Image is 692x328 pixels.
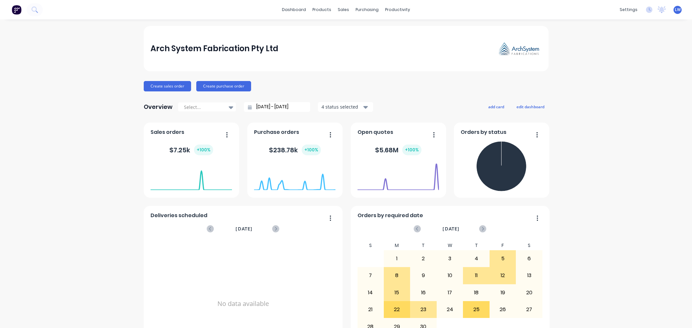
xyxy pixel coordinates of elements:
[463,301,489,318] div: 25
[194,145,213,155] div: + 100 %
[437,251,463,267] div: 3
[443,225,459,232] span: [DATE]
[318,102,373,112] button: 4 status selected
[490,301,516,318] div: 26
[254,128,299,136] span: Purchase orders
[236,225,252,232] span: [DATE]
[382,5,413,15] div: productivity
[352,5,382,15] div: purchasing
[437,241,463,250] div: W
[675,7,681,13] span: LW
[463,285,489,301] div: 18
[357,241,384,250] div: S
[384,285,410,301] div: 15
[461,128,506,136] span: Orders by status
[484,102,508,111] button: add card
[616,5,641,15] div: settings
[463,241,490,250] div: T
[410,301,436,318] div: 23
[384,267,410,284] div: 8
[463,251,489,267] div: 4
[490,267,516,284] div: 12
[490,251,516,267] div: 5
[384,301,410,318] div: 22
[322,103,362,110] div: 4 status selected
[384,251,410,267] div: 1
[410,241,437,250] div: T
[12,5,21,15] img: Factory
[196,81,251,91] button: Create purchase order
[410,267,436,284] div: 9
[512,102,549,111] button: edit dashboard
[516,251,542,267] div: 6
[358,301,383,318] div: 21
[151,128,184,136] span: Sales orders
[144,81,191,91] button: Create sales order
[358,267,383,284] div: 7
[358,128,393,136] span: Open quotes
[496,40,541,57] img: Arch System Fabrication Pty Ltd
[279,5,309,15] a: dashboard
[516,301,542,318] div: 27
[516,285,542,301] div: 20
[463,267,489,284] div: 11
[516,267,542,284] div: 13
[437,285,463,301] div: 17
[490,241,516,250] div: F
[410,251,436,267] div: 2
[309,5,334,15] div: products
[516,241,542,250] div: S
[358,285,383,301] div: 14
[437,267,463,284] div: 10
[358,212,423,219] span: Orders by required date
[302,145,321,155] div: + 100 %
[375,145,421,155] div: $ 5.68M
[151,42,278,55] div: Arch System Fabrication Pty Ltd
[269,145,321,155] div: $ 238.78k
[402,145,421,155] div: + 100 %
[169,145,213,155] div: $ 7.25k
[490,285,516,301] div: 19
[410,285,436,301] div: 16
[384,241,410,250] div: M
[144,100,173,113] div: Overview
[437,301,463,318] div: 24
[334,5,352,15] div: sales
